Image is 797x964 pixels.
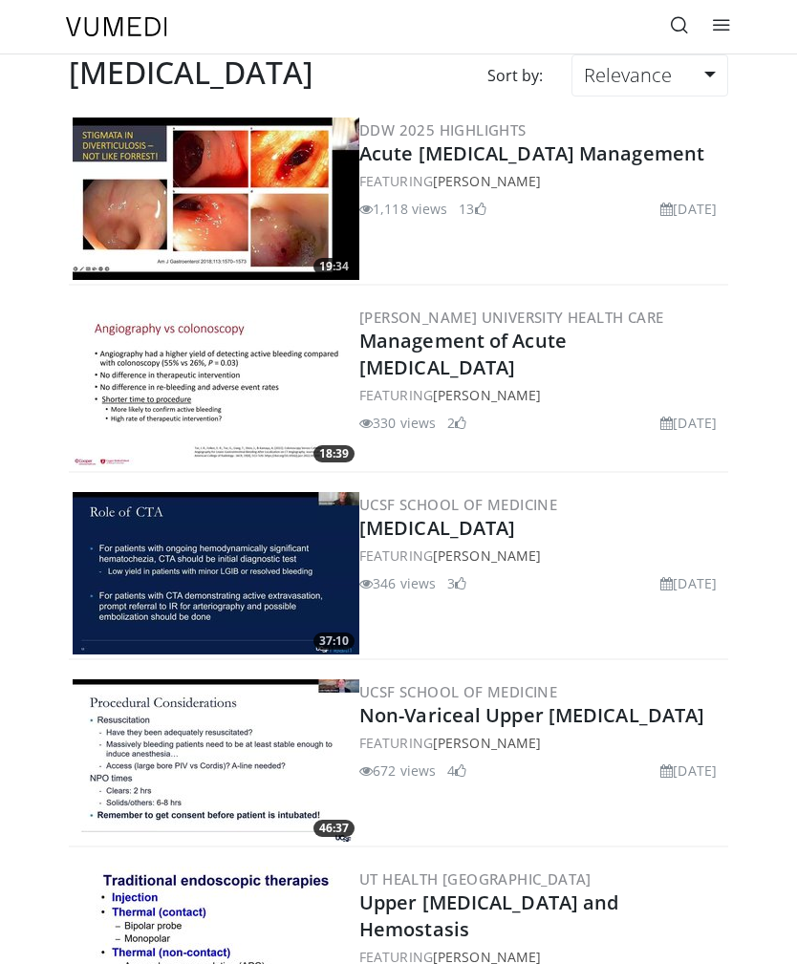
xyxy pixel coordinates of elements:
a: 37:10 [73,492,359,654]
a: [PERSON_NAME] [433,172,541,190]
div: FEATURING [359,171,724,191]
a: [MEDICAL_DATA] [359,515,515,541]
a: Acute [MEDICAL_DATA] Management [359,140,704,166]
a: Management of Acute [MEDICAL_DATA] [359,328,567,380]
li: [DATE] [660,760,717,781]
a: 18:39 [73,305,359,467]
a: UCSF School of Medicine [359,682,557,701]
li: 13 [459,199,485,219]
li: 330 views [359,413,436,433]
span: 37:10 [313,632,355,650]
li: [DATE] [660,573,717,593]
li: 672 views [359,760,436,781]
img: c4470533-bdc7-46f9-9b7a-8796558db807.300x170_q85_crop-smart_upscale.jpg [73,305,359,467]
li: 3 [447,573,466,593]
span: 46:37 [313,820,355,837]
div: Sort by: [473,54,557,96]
img: be1dee3a-d4b1-4c50-8732-8e4c26d12d81.300x170_q85_crop-smart_upscale.jpg [73,679,359,842]
a: UCSF School of Medicine [359,495,557,514]
li: 346 views [359,573,436,593]
a: [PERSON_NAME] University Health Care [359,308,663,327]
a: UT Health [GEOGRAPHIC_DATA] [359,869,592,889]
a: 19:34 [73,118,359,280]
li: 4 [447,760,466,781]
li: 2 [447,413,466,433]
h2: [MEDICAL_DATA] [69,54,313,91]
a: Upper [MEDICAL_DATA] and Hemostasis [359,889,618,942]
a: Non-Variceal Upper [MEDICAL_DATA] [359,702,704,728]
img: 6beb765f-0e68-4c9c-bddf-f9f1f569a165.300x170_q85_crop-smart_upscale.jpg [73,118,359,280]
a: Relevance [571,54,728,96]
div: FEATURING [359,733,724,753]
a: [PERSON_NAME] [433,546,541,565]
span: 18:39 [313,445,355,462]
li: 1,118 views [359,199,447,219]
a: 46:37 [73,679,359,842]
img: VuMedi Logo [66,17,167,36]
li: [DATE] [660,199,717,219]
div: FEATURING [359,546,724,566]
div: FEATURING [359,385,724,405]
img: 2b74a72c-fe24-4172-aab1-813b6848a7f8.300x170_q85_crop-smart_upscale.jpg [73,492,359,654]
span: 19:34 [313,258,355,275]
li: [DATE] [660,413,717,433]
a: [PERSON_NAME] [433,734,541,752]
span: Relevance [584,62,672,88]
a: DDW 2025 Highlights [359,120,527,139]
a: [PERSON_NAME] [433,386,541,404]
